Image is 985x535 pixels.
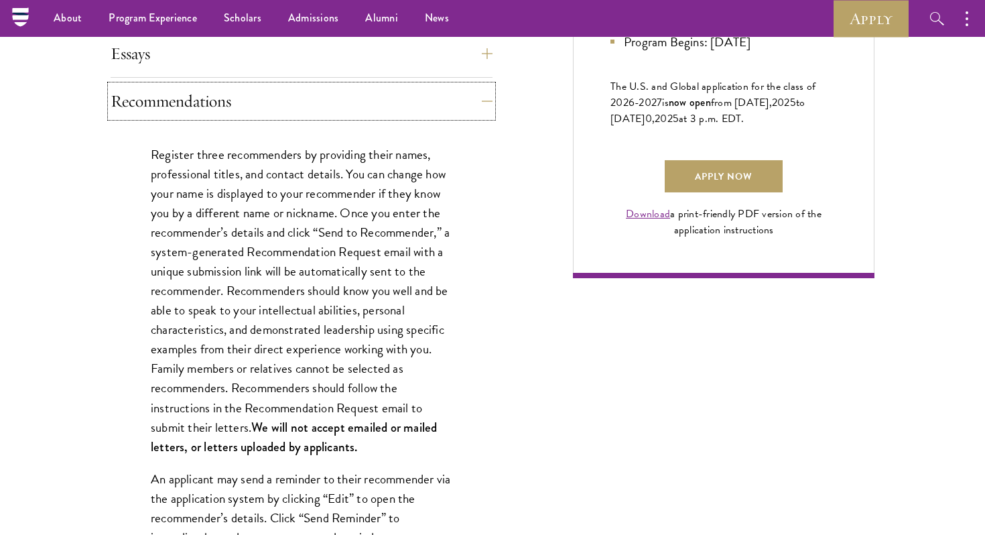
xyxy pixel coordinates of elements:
strong: We will not accept emailed or mailed letters, or letters uploaded by applicants. [151,418,437,456]
span: from [DATE], [711,95,772,111]
button: Recommendations [111,85,492,117]
span: 6 [629,95,635,111]
span: The U.S. and Global application for the class of 202 [610,78,815,111]
span: 202 [655,111,673,127]
span: -202 [635,95,657,111]
span: 5 [790,95,796,111]
p: Register three recommenders by providing their names, professional titles, and contact details. Y... [151,145,452,457]
span: , [652,111,655,127]
span: at 3 p.m. EDT. [679,111,744,127]
button: Essays [111,38,492,70]
span: to [DATE] [610,95,805,127]
span: 5 [673,111,679,127]
a: Apply Now [665,160,783,192]
span: now open [669,95,711,110]
span: 7 [657,95,662,111]
span: is [662,95,669,111]
div: a print-friendly PDF version of the application instructions [610,206,837,238]
span: 202 [772,95,790,111]
a: Download [626,206,670,222]
span: 0 [645,111,652,127]
li: Program Begins: [DATE] [610,32,837,52]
